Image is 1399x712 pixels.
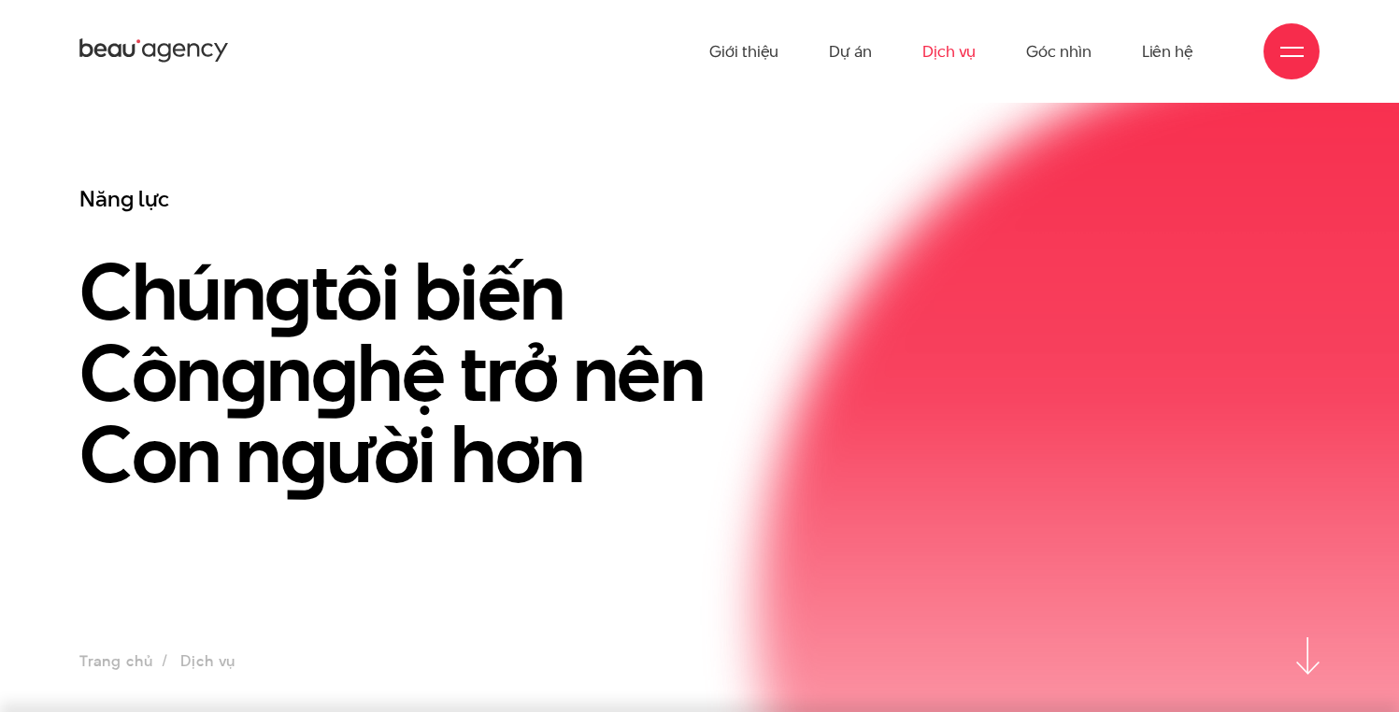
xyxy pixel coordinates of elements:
[264,235,311,347] en: g
[79,251,792,495] h1: Chún tôi biến Côn n hệ trở nên Con n ười hơn
[311,317,358,428] en: g
[221,317,267,428] en: g
[79,650,152,672] a: Trang chủ
[280,398,327,509] en: g
[79,185,792,214] h3: Năng lực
